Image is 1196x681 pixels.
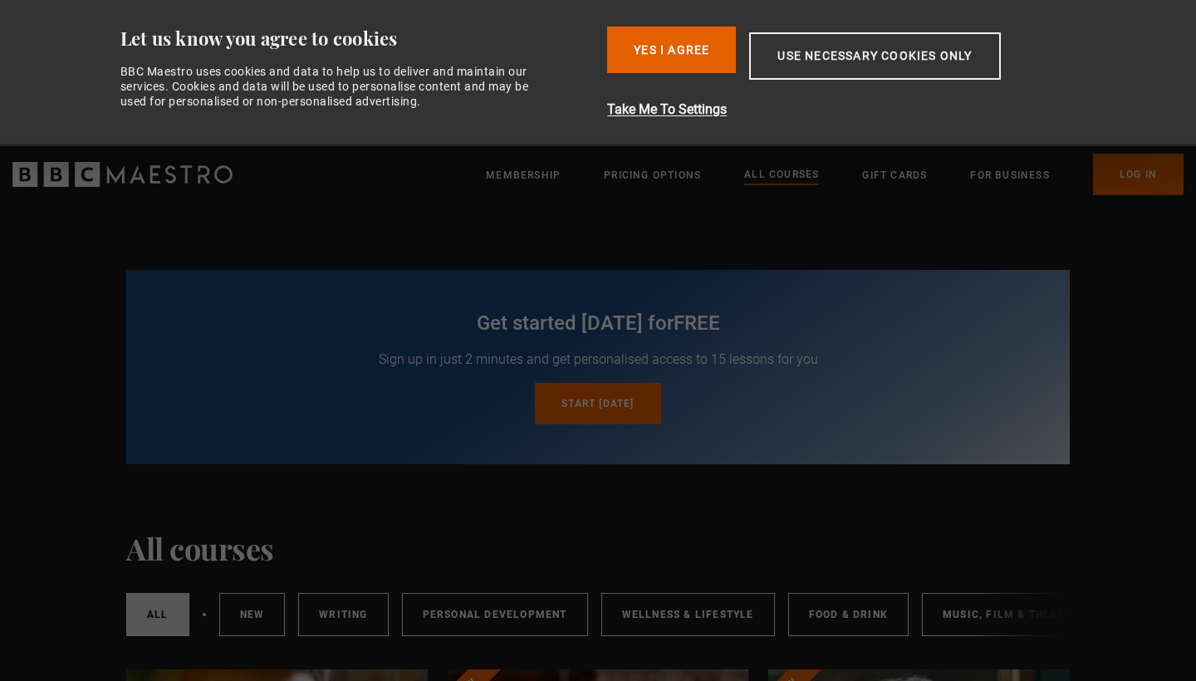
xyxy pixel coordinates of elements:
span: free [674,311,720,335]
button: Use necessary cookies only [749,32,1000,80]
a: Membership [486,167,561,184]
a: Personal Development [402,593,588,636]
h2: Get started [DATE] for [166,310,1030,336]
a: Wellness & Lifestyle [601,593,775,636]
div: BBC Maestro uses cookies and data to help us to deliver and maintain our services. Cookies and da... [120,64,547,110]
h1: All courses [126,531,274,566]
nav: Primary [486,154,1184,195]
a: Log In [1093,154,1184,195]
a: Writing [298,593,388,636]
a: New [219,593,286,636]
a: All Courses [744,166,819,184]
button: Take Me To Settings [607,100,1088,120]
div: Let us know you agree to cookies [120,27,595,51]
a: All [126,593,189,636]
a: Food & Drink [788,593,909,636]
svg: BBC Maestro [12,162,233,187]
a: Music, Film & Theatre [922,593,1099,636]
button: Yes I Agree [607,27,736,73]
a: Gift Cards [862,167,927,184]
p: Sign up in just 2 minutes and get personalised access to 15 lessons for you [166,350,1030,370]
a: Start [DATE] [535,383,660,424]
a: Pricing Options [604,167,701,184]
a: For business [970,167,1049,184]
